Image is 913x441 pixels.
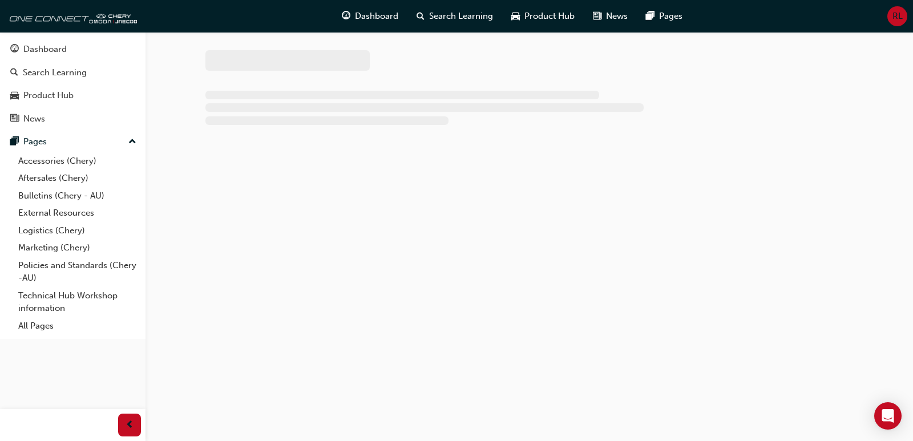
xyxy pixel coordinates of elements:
a: Marketing (Chery) [14,239,141,257]
a: News [5,108,141,130]
button: Pages [5,131,141,152]
button: RL [887,6,907,26]
a: Dashboard [5,39,141,60]
a: External Resources [14,204,141,222]
div: News [23,112,45,126]
span: Dashboard [355,10,398,23]
div: Dashboard [23,43,67,56]
div: Pages [23,135,47,148]
span: News [606,10,628,23]
span: up-icon [128,135,136,149]
span: pages-icon [10,137,19,147]
a: pages-iconPages [637,5,692,28]
span: car-icon [10,91,19,101]
span: RL [892,10,903,23]
a: Technical Hub Workshop information [14,287,141,317]
img: oneconnect [6,5,137,27]
a: Bulletins (Chery - AU) [14,187,141,205]
a: Logistics (Chery) [14,222,141,240]
a: car-iconProduct Hub [502,5,584,28]
span: guage-icon [10,44,19,55]
span: news-icon [10,114,19,124]
a: Policies and Standards (Chery -AU) [14,257,141,287]
div: Open Intercom Messenger [874,402,902,430]
span: Pages [659,10,682,23]
a: Search Learning [5,62,141,83]
a: Aftersales (Chery) [14,169,141,187]
div: Product Hub [23,89,74,102]
a: Product Hub [5,85,141,106]
a: Accessories (Chery) [14,152,141,170]
span: search-icon [10,68,18,78]
span: news-icon [593,9,601,23]
button: DashboardSearch LearningProduct HubNews [5,37,141,131]
a: news-iconNews [584,5,637,28]
div: Search Learning [23,66,87,79]
span: prev-icon [126,418,134,432]
span: search-icon [417,9,425,23]
a: search-iconSearch Learning [407,5,502,28]
span: pages-icon [646,9,655,23]
span: Search Learning [429,10,493,23]
span: car-icon [511,9,520,23]
a: guage-iconDashboard [333,5,407,28]
span: guage-icon [342,9,350,23]
span: Product Hub [524,10,575,23]
a: All Pages [14,317,141,335]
